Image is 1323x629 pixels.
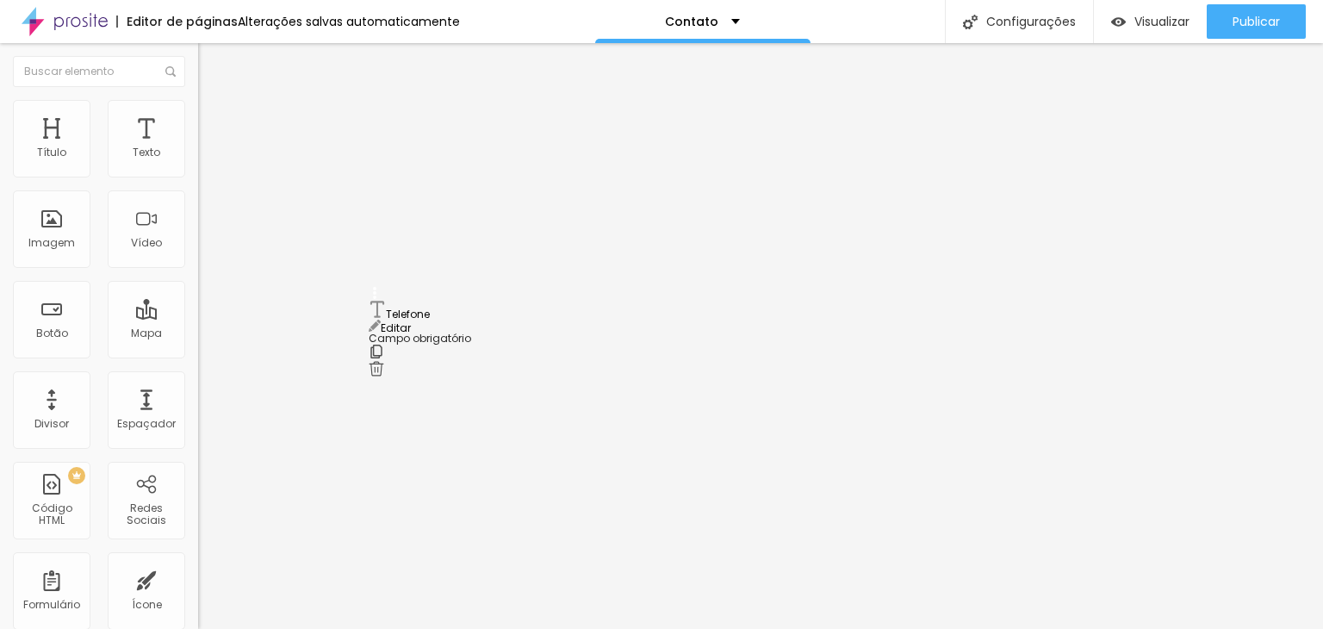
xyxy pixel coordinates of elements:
div: Título [37,146,66,159]
input: Buscar elemento [13,56,185,87]
div: Código HTML [17,502,85,527]
div: Vídeo [131,237,162,249]
div: Espaçador [117,418,176,430]
div: Redes Sociais [112,502,180,527]
div: Texto [133,146,160,159]
div: Ícone [132,599,162,611]
div: Divisor [34,418,69,430]
div: Alterações salvas automaticamente [238,16,460,28]
p: Contato [665,16,718,28]
span: Visualizar [1134,15,1189,28]
div: Imagem [28,237,75,249]
img: Icone [963,15,978,29]
div: Editor de páginas [116,16,238,28]
div: Botão [36,327,68,339]
button: Publicar [1207,4,1306,39]
div: Mapa [131,327,162,339]
button: Visualizar [1094,4,1207,39]
img: Icone [165,66,176,77]
img: view-1.svg [1111,15,1126,29]
div: Formulário [23,599,80,611]
span: Publicar [1233,15,1280,28]
iframe: Editor [198,43,1323,629]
